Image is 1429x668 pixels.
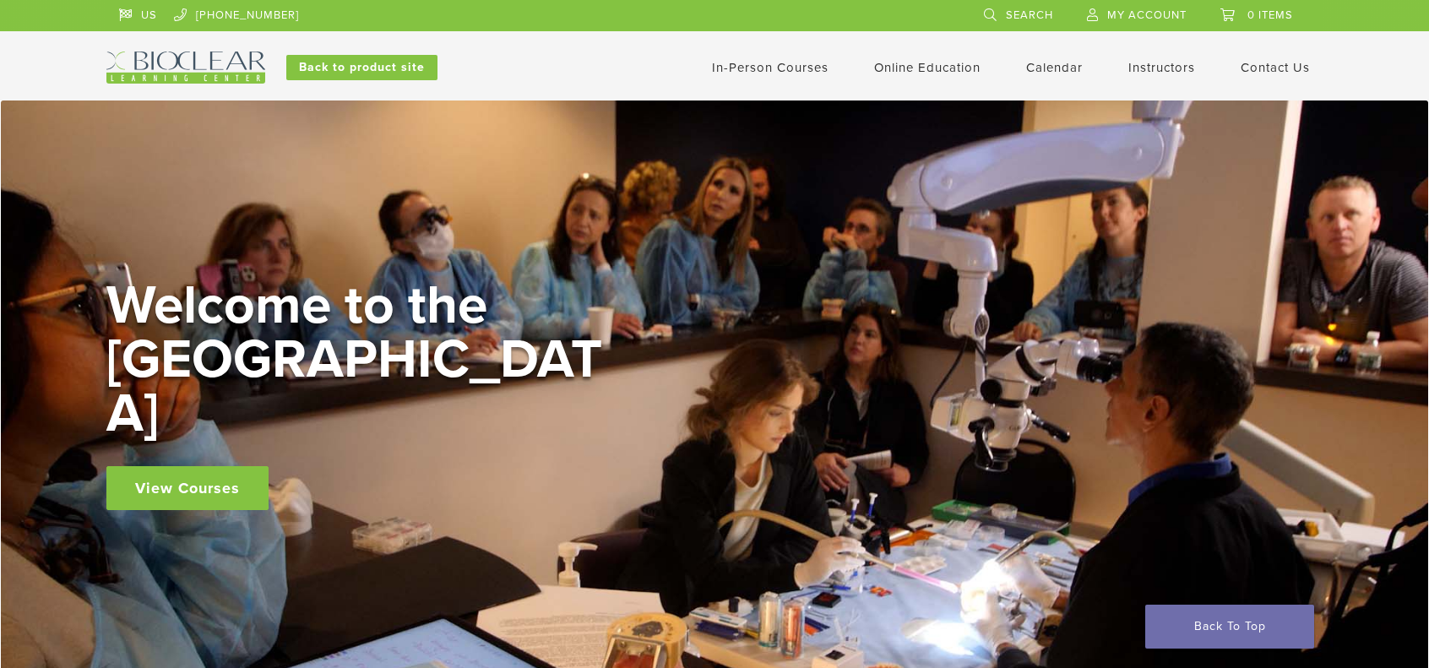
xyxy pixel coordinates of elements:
a: Calendar [1026,60,1083,75]
h2: Welcome to the [GEOGRAPHIC_DATA] [106,279,613,441]
span: My Account [1107,8,1187,22]
img: Bioclear [106,52,265,84]
a: Contact Us [1241,60,1310,75]
a: In-Person Courses [712,60,829,75]
a: Instructors [1128,60,1195,75]
a: Online Education [874,60,981,75]
a: View Courses [106,466,269,510]
span: 0 items [1247,8,1293,22]
a: Back To Top [1145,605,1314,649]
a: Back to product site [286,55,437,80]
span: Search [1006,8,1053,22]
